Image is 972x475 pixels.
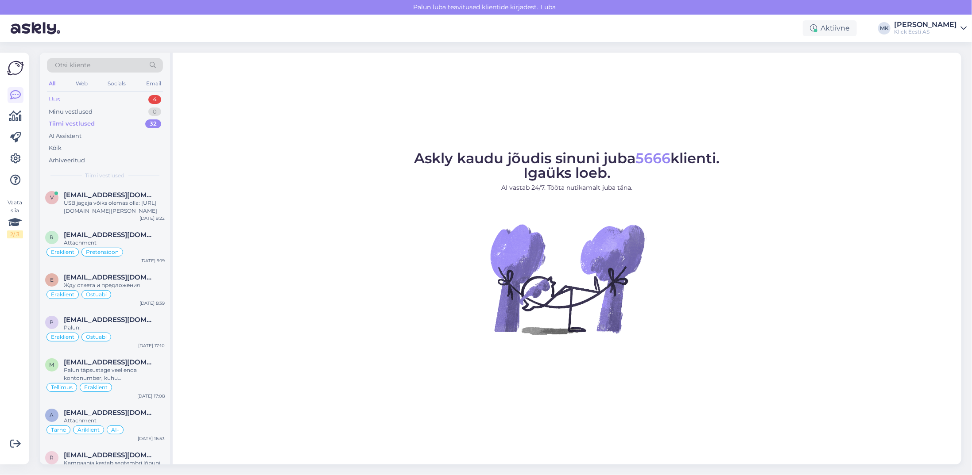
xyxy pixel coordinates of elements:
[64,409,156,417] span: assetsflow25@gmail.com
[55,61,90,70] span: Otsi kliente
[64,459,165,467] div: Kampaania kestab septembri lõpuni.
[64,366,165,382] div: Palun täpsustage veel enda kontonumber, kuhu [PERSON_NAME] [PERSON_NAME] tagasi kanda.
[51,249,74,255] span: Eraklient
[64,316,156,324] span: paulakokka@gmail.com
[51,292,74,297] span: Eraklient
[49,132,81,141] div: AI Assistent
[49,144,62,153] div: Kõik
[140,257,165,264] div: [DATE] 9:19
[64,281,165,289] div: Жду ответа и предложения
[64,231,156,239] span: reginaroostar@gmail.com
[148,107,161,116] div: 0
[488,199,647,359] img: No Chat active
[7,230,23,238] div: 2 / 3
[106,78,128,89] div: Socials
[894,28,957,35] div: Klick Eesti AS
[894,21,957,28] div: [PERSON_NAME]
[64,199,165,215] div: USB jagaja võiks olemas olla: [URL][DOMAIN_NAME][PERSON_NAME]
[49,156,85,165] div: Arhiveeritud
[894,21,967,35] a: [PERSON_NAME]Klick Eesti AS
[64,239,165,247] div: Attachment
[139,300,165,306] div: [DATE] 8:39
[50,454,54,461] span: r
[50,361,54,368] span: m
[803,20,857,36] div: Aktiivne
[64,324,165,332] div: Palun!
[137,393,165,399] div: [DATE] 17:08
[47,78,57,89] div: All
[148,95,161,104] div: 4
[636,149,671,167] span: 5666
[139,215,165,222] div: [DATE] 9:22
[50,319,54,326] span: p
[50,194,54,201] span: v
[50,412,54,418] span: a
[74,78,89,89] div: Web
[77,427,100,433] span: Äriklient
[414,183,720,192] p: AI vastab 24/7. Tööta nutikamalt juba täna.
[49,95,60,104] div: Uus
[86,249,119,255] span: Pretensioon
[50,276,54,283] span: e
[138,342,165,349] div: [DATE] 17:10
[84,385,108,390] span: Eraklient
[111,427,119,433] span: AI-
[49,119,95,128] div: Tiimi vestlused
[138,435,165,442] div: [DATE] 16:53
[7,60,24,77] img: Askly Logo
[144,78,163,89] div: Email
[145,119,161,128] div: 32
[86,292,107,297] span: Ostuabi
[414,149,720,181] span: Askly kaudu jõudis sinuni juba klienti. Igaüks loeb.
[64,273,156,281] span: etnerdaniel094@gmail.com
[64,191,156,199] span: viljardoke@icloud.com
[64,451,156,459] span: ristoluh@hotmai.com
[49,107,93,116] div: Minu vestlused
[86,334,107,340] span: Ostuabi
[538,3,559,11] span: Luba
[7,199,23,238] div: Vaata siia
[51,334,74,340] span: Eraklient
[64,358,156,366] span: mutyk.r@gmail.com
[878,22,891,34] div: MK
[50,234,54,241] span: r
[85,172,125,180] span: Tiimi vestlused
[51,385,73,390] span: Tellimus
[64,417,165,425] div: Attachment
[51,427,66,433] span: Tarne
